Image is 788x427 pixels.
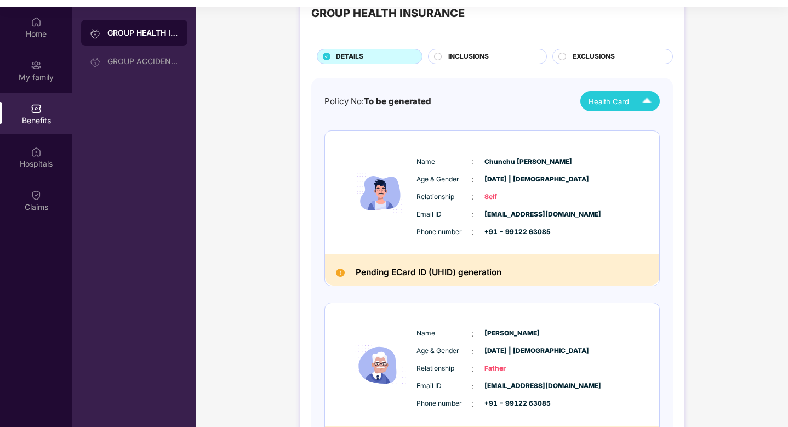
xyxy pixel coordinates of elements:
span: [PERSON_NAME] [484,328,539,339]
span: : [471,226,473,238]
span: EXCLUSIONS [573,52,615,62]
img: svg+xml;base64,PHN2ZyB3aWR0aD0iMjAiIGhlaWdodD0iMjAiIHZpZXdCb3g9IjAgMCAyMCAyMCIgZmlsbD0ibm9uZSIgeG... [31,60,42,71]
span: : [471,363,473,375]
img: Pending [336,269,345,277]
div: GROUP HEALTH INSURANCE [311,5,465,22]
img: icon [348,317,414,412]
span: INCLUSIONS [448,52,489,62]
span: : [471,345,473,357]
span: To be generated [364,96,431,106]
img: icon [348,146,414,241]
img: svg+xml;base64,PHN2ZyB3aWR0aD0iMjAiIGhlaWdodD0iMjAiIHZpZXdCb3g9IjAgMCAyMCAyMCIgZmlsbD0ibm9uZSIgeG... [90,28,101,39]
span: Phone number [416,227,471,237]
img: svg+xml;base64,PHN2ZyBpZD0iSG9tZSIgeG1sbnM9Imh0dHA6Ly93d3cudzMub3JnLzIwMDAvc3ZnIiB3aWR0aD0iMjAiIG... [31,16,42,27]
span: : [471,398,473,410]
h2: Pending ECard ID (UHID) generation [356,265,501,280]
img: svg+xml;base64,PHN2ZyBpZD0iSG9zcGl0YWxzIiB4bWxucz0iaHR0cDovL3d3dy53My5vcmcvMjAwMC9zdmciIHdpZHRoPS... [31,146,42,157]
span: : [471,156,473,168]
span: Email ID [416,381,471,391]
span: Father [484,363,539,374]
div: GROUP HEALTH INSURANCE [107,27,179,38]
span: Chunchu [PERSON_NAME] [484,157,539,167]
span: [EMAIL_ADDRESS][DOMAIN_NAME] [484,381,539,391]
span: DETAILS [336,52,363,62]
img: svg+xml;base64,PHN2ZyBpZD0iQmVuZWZpdHMiIHhtbG5zPSJodHRwOi8vd3d3LnczLm9yZy8yMDAwL3N2ZyIgd2lkdGg9Ij... [31,103,42,114]
div: Policy No: [324,95,431,108]
span: : [471,208,473,220]
span: Age & Gender [416,174,471,185]
button: Health Card [580,91,660,111]
span: : [471,191,473,203]
span: [DATE] | [DEMOGRAPHIC_DATA] [484,174,539,185]
span: Relationship [416,363,471,374]
span: : [471,173,473,185]
img: svg+xml;base64,PHN2ZyBpZD0iQ2xhaW0iIHhtbG5zPSJodHRwOi8vd3d3LnczLm9yZy8yMDAwL3N2ZyIgd2lkdGg9IjIwIi... [31,190,42,201]
span: Name [416,157,471,167]
span: Age & Gender [416,346,471,356]
span: Self [484,192,539,202]
span: : [471,380,473,392]
span: +91 - 99122 63085 [484,398,539,409]
span: +91 - 99122 63085 [484,227,539,237]
span: Relationship [416,192,471,202]
img: svg+xml;base64,PHN2ZyB3aWR0aD0iMjAiIGhlaWdodD0iMjAiIHZpZXdCb3g9IjAgMCAyMCAyMCIgZmlsbD0ibm9uZSIgeG... [90,56,101,67]
span: : [471,328,473,340]
span: Health Card [589,96,629,107]
span: Name [416,328,471,339]
span: Phone number [416,398,471,409]
img: Icuh8uwCUCF+XjCZyLQsAKiDCM9HiE6CMYmKQaPGkZKaA32CAAACiQcFBJY0IsAAAAASUVORK5CYII= [637,92,656,111]
span: [DATE] | [DEMOGRAPHIC_DATA] [484,346,539,356]
div: GROUP ACCIDENTAL INSURANCE [107,57,179,66]
span: Email ID [416,209,471,220]
span: [EMAIL_ADDRESS][DOMAIN_NAME] [484,209,539,220]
